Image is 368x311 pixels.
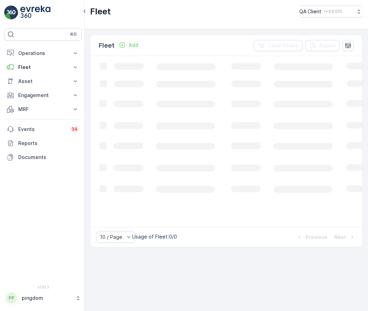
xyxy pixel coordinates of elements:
[18,92,68,99] p: Engagement
[18,106,68,113] p: MRF
[71,126,77,132] p: 34
[18,64,68,71] p: Fleet
[90,6,111,17] p: Fleet
[4,291,82,305] button: PPpingdom
[4,6,18,20] img: logo
[319,42,335,49] p: Export
[99,41,115,50] p: Fleet
[299,6,362,18] button: QA Client(+03:00)
[132,233,177,240] p: Usage of Fleet : 0/0
[4,88,82,102] button: Engagement
[70,32,77,37] p: ⌘B
[4,150,82,164] a: Documents
[20,6,50,20] img: logo_light-DOdMpM7g.png
[22,295,72,302] p: pingdom
[268,42,298,49] p: Clear Filters
[334,233,356,241] button: Next
[116,41,141,49] button: Add
[295,233,328,241] button: Previous
[18,154,79,161] p: Documents
[4,285,82,289] span: v 1.51.1
[129,42,138,49] p: Add
[18,78,68,85] p: Asset
[18,140,79,147] p: Reports
[18,126,66,133] p: Events
[4,122,82,136] a: Events34
[6,292,17,304] div: PP
[4,136,82,150] a: Reports
[4,60,82,74] button: Fleet
[18,50,68,57] p: Operations
[305,40,340,51] button: Export
[306,234,327,241] p: Previous
[254,40,302,51] button: Clear Filters
[4,46,82,60] button: Operations
[334,234,346,241] p: Next
[324,9,342,14] p: ( +03:00 )
[299,8,321,15] p: QA Client
[4,74,82,88] button: Asset
[4,102,82,116] button: MRF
